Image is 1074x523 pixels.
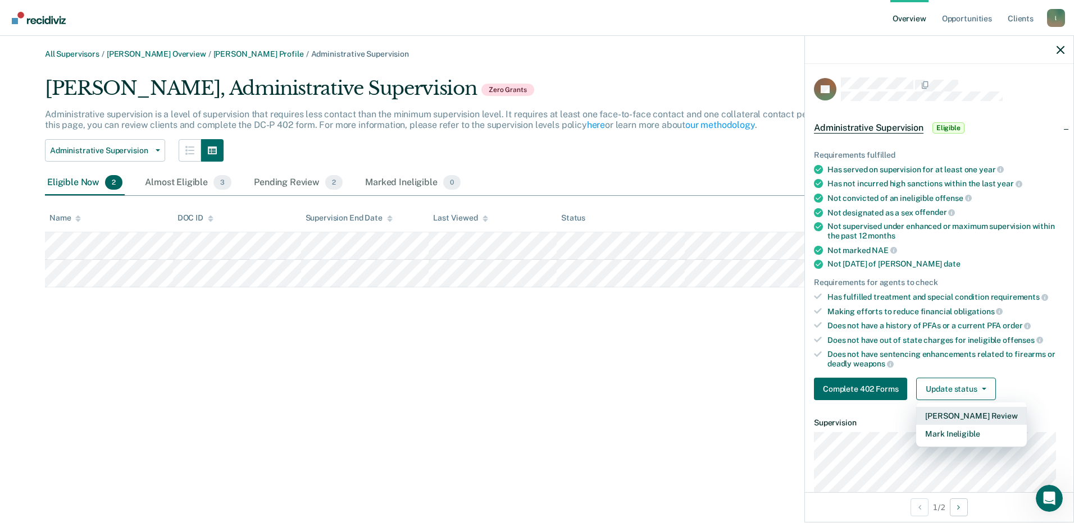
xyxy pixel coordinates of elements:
[827,259,1064,269] div: Not [DATE] of [PERSON_NAME]
[916,425,1026,443] button: Mark Ineligible
[99,49,107,58] span: /
[1047,9,1065,27] div: l
[932,122,964,134] span: Eligible
[827,245,1064,255] div: Not marked
[935,194,972,203] span: offense
[433,213,488,223] div: Last Viewed
[304,49,311,58] span: /
[805,110,1073,146] div: Administrative SupervisionEligible
[252,171,345,195] div: Pending Review
[1003,336,1043,345] span: offenses
[45,49,99,58] a: All Supervisors
[306,213,393,223] div: Supervision End Date
[916,407,1026,425] button: [PERSON_NAME] Review
[50,146,151,155] span: Administrative Supervision
[827,164,1064,175] div: Has served on supervision for at least one
[12,12,66,24] img: Recidiviz
[814,378,912,400] a: Navigate to form link
[814,418,1064,428] dt: Supervision
[827,208,1064,218] div: Not designated as a sex
[997,179,1022,188] span: year
[45,109,846,130] p: Administrative supervision is a level of supervision that requires less contact than the minimum ...
[105,175,122,190] span: 2
[143,171,234,195] div: Almost Eligible
[107,49,206,58] a: [PERSON_NAME] Overview
[915,208,955,217] span: offender
[991,292,1048,301] span: requirements
[685,120,755,130] a: our methodology
[853,359,894,368] span: weapons
[916,378,995,400] button: Update status
[45,171,125,195] div: Eligible Now
[814,122,923,134] span: Administrative Supervision
[872,246,896,255] span: NAE
[827,178,1064,189] div: Has not incurred high sanctions within the last
[311,49,409,58] span: Administrative Supervision
[325,175,343,190] span: 2
[911,498,929,516] button: Previous Opportunity
[827,350,1064,369] div: Does not have sentencing enhancements related to firearms or deadly
[805,492,1073,522] div: 1 / 2
[1036,485,1063,512] iframe: Intercom live chat
[814,278,1064,287] div: Requirements for agents to check
[814,378,907,400] button: Complete 402 Forms
[827,292,1064,302] div: Has fulfilled treatment and special condition
[827,222,1064,241] div: Not supervised under enhanced or maximum supervision within the past 12
[45,77,850,109] div: [PERSON_NAME], Administrative Supervision
[827,306,1064,316] div: Making efforts to reduce financial
[363,171,463,195] div: Marked Ineligible
[944,259,960,268] span: date
[827,335,1064,345] div: Does not have out of state charges for ineligible
[954,307,1003,316] span: obligations
[814,150,1064,160] div: Requirements fulfilled
[49,213,81,223] div: Name
[213,175,231,190] span: 3
[206,49,213,58] span: /
[178,213,213,223] div: DOC ID
[1047,9,1065,27] button: Profile dropdown button
[827,320,1064,331] div: Does not have a history of PFAs or a current PFA order
[950,498,968,516] button: Next Opportunity
[587,120,605,130] a: here
[868,231,895,240] span: months
[443,175,461,190] span: 0
[561,213,585,223] div: Status
[827,193,1064,203] div: Not convicted of an ineligible
[213,49,304,58] a: [PERSON_NAME] Profile
[481,84,534,96] span: Zero Grants
[979,165,1004,174] span: year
